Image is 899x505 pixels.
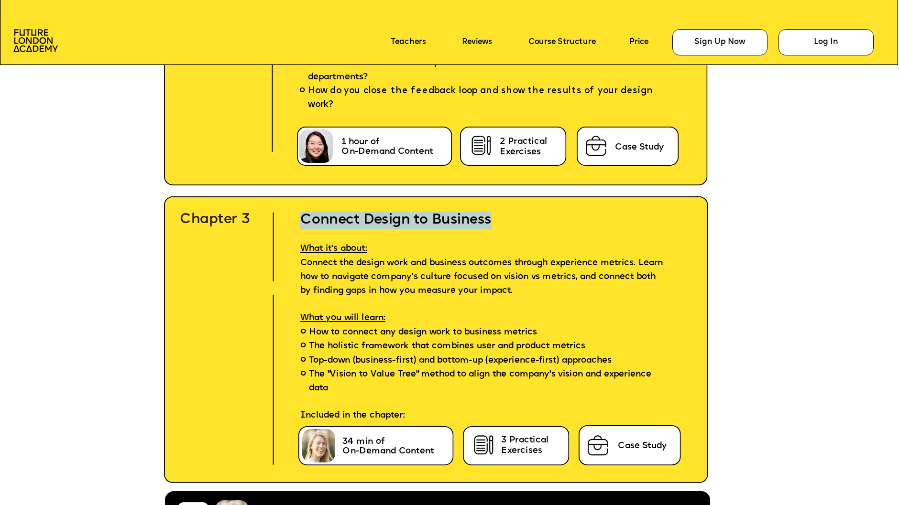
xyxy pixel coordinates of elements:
p: Included in the chapter: [282,112,706,148]
span: Top-down (business-first) and bottom-up (experience-first) approaches [309,354,612,367]
a: Price [629,38,648,47]
a: Teachers [391,38,426,47]
span: 34 min of On-Demand Content [342,437,434,456]
span: 1 hour of On-Demand Content [341,137,433,156]
p: Connect the design work and business outcomes through experience metrics. Learn how to navigate c... [283,229,689,298]
span: 3 Practical Exercises [501,435,551,455]
span: Case Study [618,441,667,451]
span: What metrics does a CMO report on to the boardroom/C-suite or with other departments? [308,56,680,85]
span: 2 Practical Exercises [500,137,550,157]
img: image-75ee59ac-5515-4aba-aadc-0d7dfe35305c.png [585,432,611,458]
img: image-cb722855-f231-420d-ba86-ef8a9b8709e7.png [471,433,497,458]
span: The "Vision to Value Tree" method to align the company's vision and experience data [309,367,663,396]
img: image-aac980e9-41de-4c2d-a048-f29dd30a0068.png [13,29,58,52]
a: Course Structure [528,38,596,47]
span: How to connect any design work to business metrics [309,327,537,337]
span: What it's about: [300,244,367,254]
img: image-75ee59ac-5515-4aba-aadc-0d7dfe35305c.png [583,133,609,158]
span: What you will learn: [300,313,385,323]
img: image-cb722855-f231-420d-ba86-ef8a9b8709e7.png [468,133,494,159]
span: The holistic framework that combines user and product metrics [309,340,585,354]
span: How do you close the feedback loop and show the results of your design work? [308,86,656,110]
a: Reviews [462,38,492,47]
span: Chapter 3 [180,213,250,226]
span: Case Study [615,142,664,152]
p: Included in the chapter: [283,396,689,431]
h2: Connect Design to Business [283,194,689,229]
